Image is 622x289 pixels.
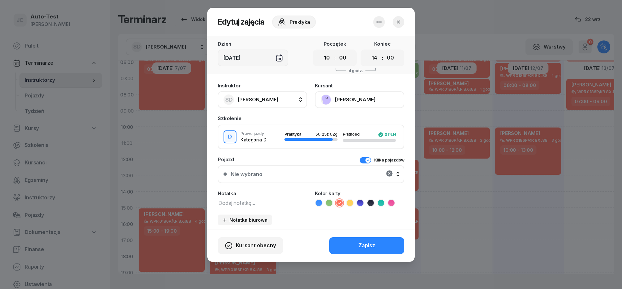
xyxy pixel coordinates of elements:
[358,241,375,250] div: Zapisz
[218,165,404,183] button: Nie wybrano
[236,241,276,250] span: Kursant obecny
[218,215,272,225] button: Notatka biurowa
[382,54,383,62] div: :
[225,97,233,103] span: SD
[238,96,278,103] span: [PERSON_NAME]
[360,157,404,163] button: Kilka pojazdów
[222,217,268,223] div: Notatka biurowa
[231,172,262,177] div: Nie wybrano
[218,91,307,108] button: SD[PERSON_NAME]
[315,91,404,108] button: [PERSON_NAME]
[329,237,404,254] button: Zapisz
[334,54,336,62] div: :
[218,17,264,27] h2: Edytuj zajęcia
[218,237,283,254] button: Kursant obecny
[374,157,404,163] div: Kilka pojazdów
